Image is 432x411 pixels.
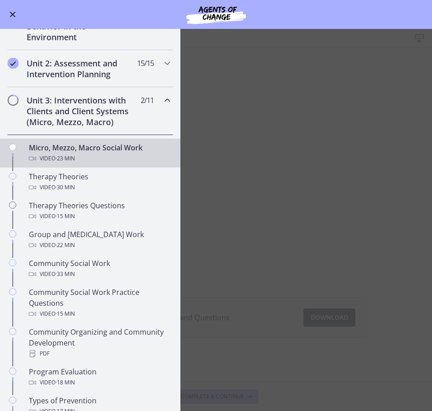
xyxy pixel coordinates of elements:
[8,58,18,69] i: Completed
[29,240,170,251] div: Video
[29,171,170,193] div: Therapy Theories
[27,58,137,79] h2: Unit 2: Assessment and Intervention Planning
[29,142,170,164] div: Micro, Mezzo, Macro Social Work
[29,348,170,359] div: PDF
[29,153,170,164] div: Video
[55,240,75,251] span: · 22 min
[29,377,170,388] div: Video
[29,182,170,193] div: Video
[29,327,170,359] div: Community Organizing and Community Development
[29,200,170,222] div: Therapy Theories Questions
[7,9,18,20] button: Enable menu
[55,269,75,280] span: · 33 min
[55,377,75,388] span: · 18 min
[162,4,270,25] img: Agents of Change
[29,211,170,222] div: Video
[137,58,154,69] span: 15 / 15
[29,366,170,388] div: Program Evaluation
[55,308,75,319] span: · 15 min
[29,269,170,280] div: Video
[27,95,137,127] h2: Unit 3: Interventions with Clients and Client Systems (Micro, Mezzo, Macro)
[55,182,75,193] span: · 30 min
[141,95,154,106] span: 2 / 11
[55,211,75,222] span: · 15 min
[29,287,170,319] div: Community Social Work Practice Questions
[29,308,170,319] div: Video
[55,153,75,164] span: · 23 min
[29,229,170,251] div: Group and [MEDICAL_DATA] Work
[29,258,170,280] div: Community Social Work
